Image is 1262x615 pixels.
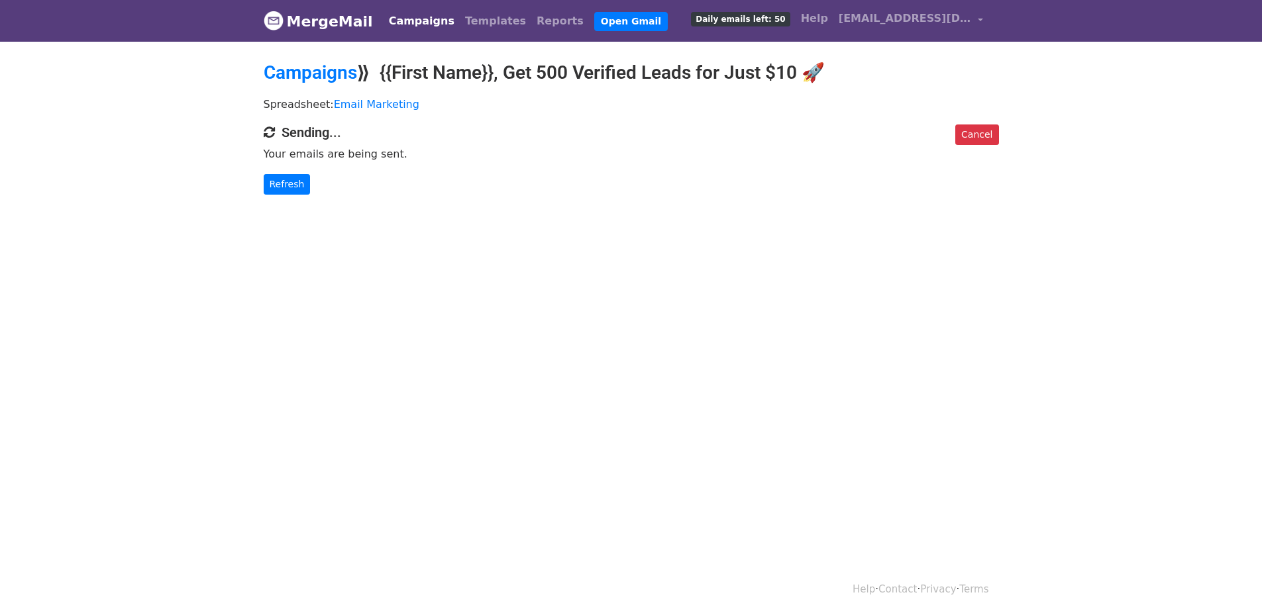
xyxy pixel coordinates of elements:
[384,8,460,34] a: Campaigns
[955,124,998,145] a: Cancel
[878,583,917,595] a: Contact
[839,11,971,26] span: [EMAIL_ADDRESS][DOMAIN_NAME]
[264,62,357,83] a: Campaigns
[920,583,956,595] a: Privacy
[853,583,875,595] a: Help
[334,98,419,111] a: Email Marketing
[691,12,790,26] span: Daily emails left: 50
[959,583,988,595] a: Terms
[264,97,999,111] p: Spreadsheet:
[594,12,668,31] a: Open Gmail
[264,7,373,35] a: MergeMail
[531,8,589,34] a: Reports
[264,62,999,84] h2: ⟫ {{First Name}}, Get 500 Verified Leads for Just $10 🚀
[460,8,531,34] a: Templates
[264,174,311,195] a: Refresh
[264,147,999,161] p: Your emails are being sent.
[686,5,795,32] a: Daily emails left: 50
[264,124,999,140] h4: Sending...
[833,5,988,36] a: [EMAIL_ADDRESS][DOMAIN_NAME]
[264,11,284,30] img: MergeMail logo
[796,5,833,32] a: Help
